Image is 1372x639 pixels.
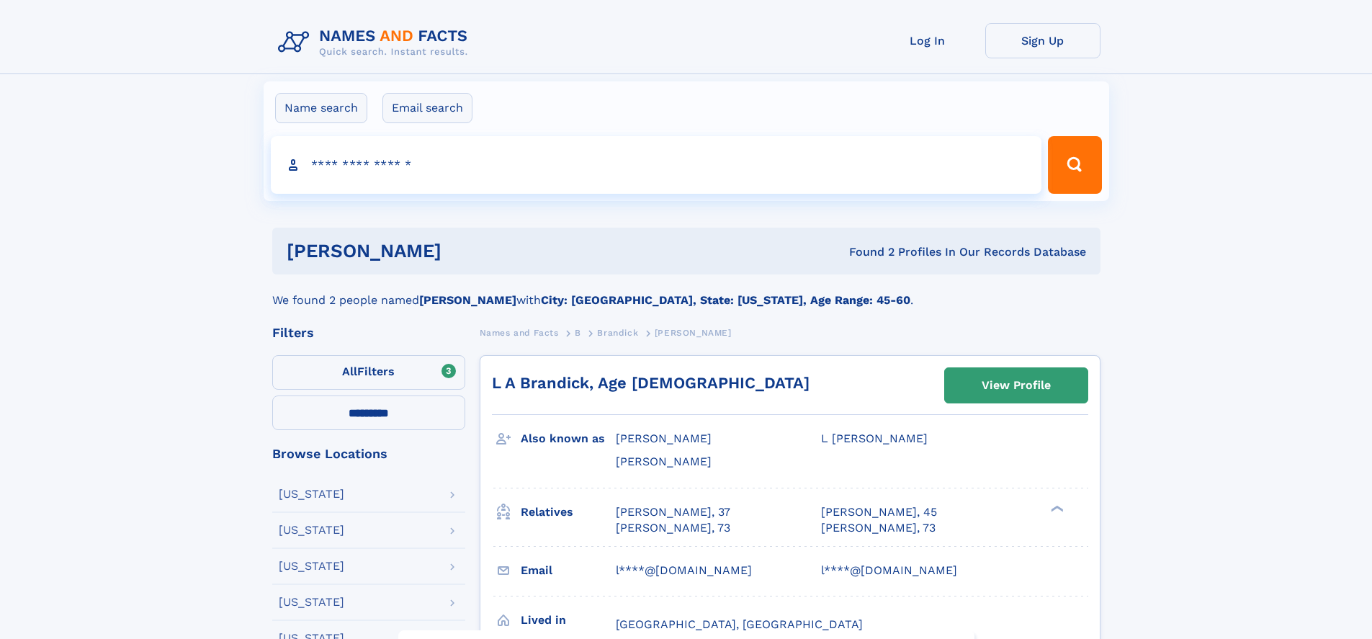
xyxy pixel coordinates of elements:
h3: Email [521,558,616,583]
a: Sign Up [985,23,1100,58]
label: Name search [275,93,367,123]
span: [PERSON_NAME] [616,432,712,445]
div: [US_STATE] [279,560,344,572]
img: Logo Names and Facts [272,23,480,62]
div: We found 2 people named with . [272,274,1100,309]
h1: [PERSON_NAME] [287,242,645,260]
h3: Also known as [521,426,616,451]
h3: Lived in [521,608,616,633]
button: Search Button [1048,136,1101,194]
span: [GEOGRAPHIC_DATA], [GEOGRAPHIC_DATA] [616,617,863,631]
span: [PERSON_NAME] [655,328,732,338]
span: Brandick [597,328,638,338]
span: L [PERSON_NAME] [821,432,928,445]
div: [US_STATE] [279,596,344,608]
input: search input [271,136,1042,194]
a: [PERSON_NAME], 73 [821,520,936,536]
div: Browse Locations [272,447,465,460]
a: [PERSON_NAME], 73 [616,520,730,536]
b: [PERSON_NAME] [419,293,516,307]
a: [PERSON_NAME], 45 [821,504,937,520]
h3: Relatives [521,500,616,524]
label: Email search [382,93,472,123]
span: [PERSON_NAME] [616,455,712,468]
div: ❯ [1047,504,1064,513]
span: All [342,365,357,378]
div: Filters [272,326,465,339]
b: City: [GEOGRAPHIC_DATA], State: [US_STATE], Age Range: 45-60 [541,293,910,307]
a: [PERSON_NAME], 37 [616,504,730,520]
a: L A Brandick, Age [DEMOGRAPHIC_DATA] [492,374,810,392]
div: Found 2 Profiles In Our Records Database [645,244,1086,260]
a: View Profile [945,368,1088,403]
div: [US_STATE] [279,524,344,536]
span: B [575,328,581,338]
div: [US_STATE] [279,488,344,500]
a: Log In [870,23,985,58]
a: Brandick [597,323,638,341]
a: B [575,323,581,341]
label: Filters [272,355,465,390]
div: View Profile [982,369,1051,402]
a: Names and Facts [480,323,559,341]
